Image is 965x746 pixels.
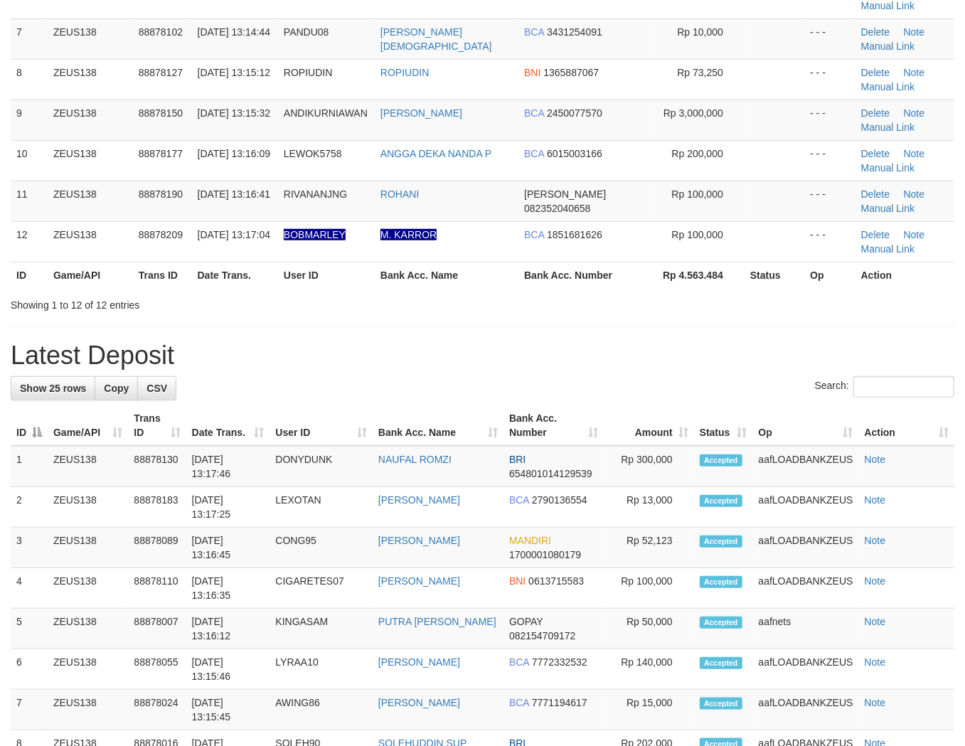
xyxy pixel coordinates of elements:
td: 2 [11,487,48,528]
td: ZEUS138 [48,18,133,59]
span: MANDIRI [509,535,551,546]
td: ZEUS138 [48,140,133,181]
td: ZEUS138 [48,446,128,487]
td: CONG95 [270,528,373,568]
span: Rp 100,000 [672,229,723,240]
span: Copy 7772332532 to clipboard [532,656,587,668]
span: Copy 1365887067 to clipboard [543,67,599,78]
th: ID [11,262,48,288]
th: Status: activate to sort column ascending [694,405,753,446]
td: Rp 300,000 [604,446,694,487]
span: Rp 200,000 [672,148,723,159]
th: Date Trans.: activate to sort column ascending [186,405,270,446]
a: Delete [861,148,890,159]
span: BCA [524,26,544,38]
td: LYRAA10 [270,649,373,690]
span: BCA [509,656,529,668]
span: 88878190 [139,188,183,200]
span: ROPIUDIN [284,67,332,78]
a: [PERSON_NAME] [378,656,460,668]
a: CSV [137,376,176,400]
span: Copy 654801014129539 to clipboard [509,468,592,479]
td: [DATE] 13:16:45 [186,528,270,568]
th: Bank Acc. Name: activate to sort column ascending [373,405,503,446]
a: [PERSON_NAME] [378,575,460,587]
span: PANDU08 [284,26,329,38]
td: - - - [804,181,855,221]
span: Show 25 rows [20,383,86,394]
a: Delete [861,67,890,78]
a: ROPIUDIN [380,67,429,78]
span: [DATE] 13:17:04 [198,229,270,240]
td: - - - [804,140,855,181]
td: aafnets [753,609,859,649]
td: 88878130 [128,446,186,487]
td: ZEUS138 [48,528,128,568]
td: 3 [11,528,48,568]
td: [DATE] 13:17:25 [186,487,270,528]
a: Manual Link [861,41,915,52]
span: Accepted [700,617,742,629]
span: [DATE] 13:14:44 [198,26,270,38]
a: NAUFAL ROMZI [378,454,452,465]
span: ANDIKURNIAWAN [284,107,368,119]
td: aafLOADBANKZEUS [753,487,859,528]
th: Status [745,262,804,288]
span: Copy 7771194617 to clipboard [532,697,587,708]
a: Note [865,656,886,668]
th: Trans ID: activate to sort column ascending [128,405,186,446]
a: Note [865,535,886,546]
a: Note [904,229,925,240]
td: ZEUS138 [48,649,128,690]
td: - - - [804,100,855,140]
span: LEWOK5758 [284,148,342,159]
a: ANGGA DEKA NANDA P [380,148,491,159]
a: Note [865,454,886,465]
span: Accepted [700,495,742,507]
a: Note [904,148,925,159]
span: Accepted [700,454,742,467]
td: 4 [11,568,48,609]
a: Copy [95,376,138,400]
a: PUTRA [PERSON_NAME] [378,616,496,627]
span: [DATE] 13:16:09 [198,148,270,159]
a: Note [865,697,886,708]
th: Date Trans. [192,262,278,288]
a: Delete [861,188,890,200]
span: Copy 6015003166 to clipboard [547,148,602,159]
span: RIVANANJNG [284,188,347,200]
span: [PERSON_NAME] [524,188,606,200]
td: ZEUS138 [48,690,128,730]
span: BCA [524,229,544,240]
span: [DATE] 13:15:32 [198,107,270,119]
td: 88878089 [128,528,186,568]
td: [DATE] 13:15:45 [186,690,270,730]
span: [DATE] 13:15:12 [198,67,270,78]
th: Op [804,262,855,288]
span: Accepted [700,698,742,710]
td: 88878024 [128,690,186,730]
span: BCA [509,494,529,506]
span: Rp 100,000 [672,188,723,200]
td: Rp 13,000 [604,487,694,528]
td: 88878183 [128,487,186,528]
th: Bank Acc. Number: activate to sort column ascending [503,405,604,446]
span: 88878209 [139,229,183,240]
a: Note [904,188,925,200]
td: 10 [11,140,48,181]
a: Delete [861,107,890,119]
td: [DATE] 13:16:12 [186,609,270,649]
a: ROHANI [380,188,419,200]
td: ZEUS138 [48,181,133,221]
a: Manual Link [861,243,915,255]
span: Copy 2450077570 to clipboard [547,107,602,119]
span: Copy 2790136554 to clipboard [532,494,587,506]
a: Note [865,575,886,587]
td: [DATE] 13:16:35 [186,568,270,609]
td: ZEUS138 [48,487,128,528]
td: - - - [804,59,855,100]
td: DONYDUNK [270,446,373,487]
th: Action: activate to sort column ascending [859,405,954,446]
span: BCA [524,107,544,119]
a: M. KARROR [380,229,437,240]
